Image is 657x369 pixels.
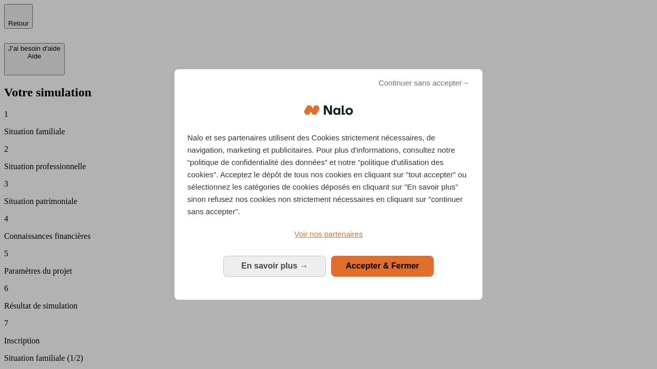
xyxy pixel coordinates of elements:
[187,132,470,218] p: Nalo et ses partenaires utilisent des Cookies strictement nécessaires, de navigation, marketing e...
[378,77,470,89] span: Continuer sans accepter→
[175,69,482,299] div: Bienvenue chez Nalo Gestion du consentement
[304,95,353,126] img: Logo
[187,228,470,240] a: Voir nos partenaires
[241,261,308,270] span: En savoir plus →
[345,261,419,270] span: Accepter & Fermer
[223,256,326,276] button: En savoir plus: Configurer vos consentements
[294,230,362,238] span: Voir nos partenaires
[331,256,434,276] button: Accepter & Fermer: Accepter notre traitement des données et fermer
